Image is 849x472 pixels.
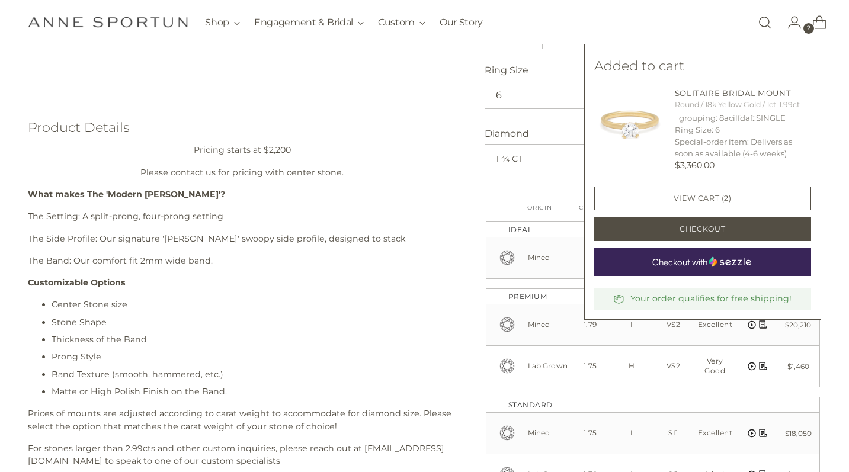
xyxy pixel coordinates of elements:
h3: Added to cart [594,59,811,73]
p: The Band: Our comfort fit 2mm wide band. [28,255,456,267]
span: $3,360.00 [675,160,715,171]
img: svg%3E [758,428,768,438]
span: $20,210 [785,304,811,346]
strong: Customizable Options [28,277,126,288]
div: PREMIUM [499,289,547,304]
img: svg%3E [758,361,768,371]
li: Band Texture (smooth, hammered, etc.) [52,368,456,381]
li: Matte or High Polish Finish on the Band. [52,386,456,398]
span: $18,050 [785,413,812,454]
a: Go to the account page [778,11,802,34]
img: svg%3E [747,359,757,374]
span: $1,460 [787,346,809,387]
li: Prong Style [52,351,456,363]
div: IDEAL [499,222,533,237]
div: origin [527,203,569,212]
p: For stones larger than 2.99cts and other custom inquiries, please reach out at [EMAIL_ADDRESS][DO... [28,442,456,468]
button: Checkout [594,217,811,241]
div: STANDARD [499,397,553,412]
a: Checkout with [594,248,811,276]
p: Round / 18k Yellow Gold / 1ct-1.99ct [675,99,811,111]
label: VS2 [653,304,694,345]
div: carat [569,203,611,212]
img: svg%3E [758,320,768,329]
label: Excellent [694,413,736,454]
a: View cart (2) [594,187,811,210]
h3: Product Details [28,120,456,135]
span: 2 [803,23,814,34]
label: 1.75 [569,413,611,454]
button: Engagement & Bridal [254,9,364,36]
span: 6 [496,81,803,110]
label: 1.79 [569,304,611,345]
h4: Solitaire Bridal Mount [675,88,811,99]
img: svg%3E [747,317,757,332]
p: Pricing starts at $2,200 [28,144,456,156]
label: VS2 [653,346,694,387]
label: 1.79 [569,237,611,278]
li: Center Stone size [52,298,456,311]
label: Excellent [694,304,736,345]
li: Thickness of the Band [52,333,456,346]
strong: What makes The 'Modern [PERSON_NAME]'? [28,189,225,200]
p: The Side Profile: Our signature '[PERSON_NAME]' swoopy side profile, designed to stack [28,233,456,245]
img: svg%3E [747,426,757,441]
p: Prices of mounts are adjusted according to carat weight to accommodate for diamond size. Please s... [28,407,456,433]
label: Mined [528,425,569,441]
label: SI1 [653,413,694,454]
a: Anne Sportun Fine Jewellery [28,17,188,28]
label: Mined [528,249,569,266]
p: Special-order item: Delivers as soon as available (4-6 weeks) [675,136,811,159]
p: _grouping: 8acilfdaf::SINGLE [675,113,811,124]
a: Our Story [440,9,483,36]
a: Open search modal [753,11,777,34]
label: I [611,413,652,454]
a: Open cart modal [803,11,826,34]
p: Ring Size [485,63,821,78]
label: I [611,304,652,345]
p: Please contact us for pricing with center stone. [28,166,456,179]
label: H [611,346,652,387]
img: Solitaire Bridal Mount - Anne Sportun Fine Jewellery [594,88,665,159]
button: Custom [378,9,425,36]
img: Sezzle [709,256,751,267]
li: Stone Shape [52,316,456,329]
p: Ring Size: 6 [675,124,811,136]
p: The Setting: A split-prong, four-prong setting [28,210,456,223]
span: 1 ¾ CT [496,145,803,173]
label: Mined [528,316,569,333]
label: 1.75 [569,346,611,387]
label: Lab Grown [528,358,569,374]
label: Very Good [694,346,736,387]
h4: Your order qualifies for free shipping! [630,293,792,305]
button: Shop [205,9,240,36]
